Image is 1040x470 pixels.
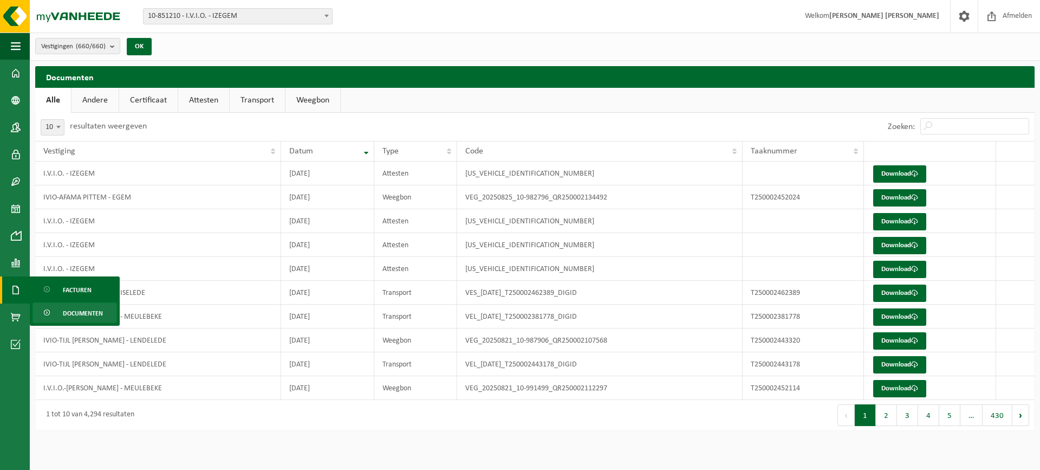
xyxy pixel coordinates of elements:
[873,261,926,278] a: Download
[178,88,229,113] a: Attesten
[281,352,374,376] td: [DATE]
[743,376,864,400] td: T250002452114
[127,38,152,55] button: OK
[457,233,743,257] td: [US_VEHICLE_IDENTIFICATION_NUMBER]
[144,9,332,24] span: 10-851210 - I.V.I.O. - IZEGEM
[281,281,374,305] td: [DATE]
[873,189,926,207] a: Download
[119,88,178,113] a: Certificaat
[873,237,926,254] a: Download
[873,332,926,350] a: Download
[457,257,743,281] td: [US_VEHICLE_IDENTIFICATION_NUMBER]
[70,122,147,131] label: resultaten weergeven
[43,147,75,156] span: Vestiging
[374,376,457,400] td: Weegbon
[281,257,374,281] td: [DATE]
[41,119,64,136] span: 10
[35,185,281,209] td: IVIO-AFAMA PITTEM - EGEM
[35,257,281,281] td: I.V.I.O. - IZEGEM
[35,352,281,376] td: IVIO-TIJL [PERSON_NAME] - LENDELEDE
[230,88,285,113] a: Transport
[457,352,743,376] td: VEL_[DATE]_T250002443178_DIGID
[457,376,743,400] td: VEG_20250821_10-991499_QR250002112297
[41,38,106,55] span: Vestigingen
[374,257,457,281] td: Attesten
[457,162,743,185] td: [US_VEHICLE_IDENTIFICATION_NUMBER]
[32,279,117,300] a: Facturen
[457,305,743,329] td: VEL_[DATE]_T250002381778_DIGID
[837,404,855,426] button: Previous
[888,123,915,131] label: Zoeken:
[457,185,743,209] td: VEG_20250825_10-982796_QR250002134492
[743,281,864,305] td: T250002462389
[465,147,483,156] span: Code
[983,404,1012,426] button: 430
[873,356,926,374] a: Download
[457,281,743,305] td: VES_[DATE]_T250002462389_DIGID
[876,404,897,426] button: 2
[35,209,281,233] td: I.V.I.O. - IZEGEM
[63,280,92,300] span: Facturen
[35,281,281,305] td: IVIO - CP RUISELEDE - RUISELEDE
[743,305,864,329] td: T250002381778
[281,233,374,257] td: [DATE]
[374,209,457,233] td: Attesten
[35,233,281,257] td: I.V.I.O. - IZEGEM
[76,43,106,50] count: (660/660)
[143,8,333,24] span: 10-851210 - I.V.I.O. - IZEGEM
[873,285,926,302] a: Download
[63,303,103,324] span: Documenten
[281,376,374,400] td: [DATE]
[751,147,797,156] span: Taaknummer
[374,329,457,352] td: Weegbon
[281,162,374,185] td: [DATE]
[285,88,340,113] a: Weegbon
[41,120,64,135] span: 10
[374,162,457,185] td: Attesten
[873,213,926,230] a: Download
[897,404,918,426] button: 3
[873,380,926,397] a: Download
[829,12,939,20] strong: [PERSON_NAME] [PERSON_NAME]
[281,209,374,233] td: [DATE]
[873,165,926,183] a: Download
[281,185,374,209] td: [DATE]
[960,404,983,426] span: …
[35,376,281,400] td: I.V.I.O.-[PERSON_NAME] - MEULEBEKE
[281,305,374,329] td: [DATE]
[374,352,457,376] td: Transport
[35,329,281,352] td: IVIO-TIJL [PERSON_NAME] - LENDELEDE
[873,308,926,326] a: Download
[382,147,399,156] span: Type
[71,88,119,113] a: Andere
[918,404,939,426] button: 4
[374,281,457,305] td: Transport
[41,405,134,425] div: 1 tot 10 van 4,294 resultaten
[35,66,1035,87] h2: Documenten
[289,147,313,156] span: Datum
[35,162,281,185] td: I.V.I.O. - IZEGEM
[32,302,117,323] a: Documenten
[35,305,281,329] td: I.V.I.O.-[PERSON_NAME] - MEULEBEKE
[35,38,120,54] button: Vestigingen(660/660)
[855,404,876,426] button: 1
[743,185,864,209] td: T250002452024
[35,88,71,113] a: Alle
[374,305,457,329] td: Transport
[457,329,743,352] td: VEG_20250821_10-987906_QR250002107568
[281,329,374,352] td: [DATE]
[1012,404,1029,426] button: Next
[374,185,457,209] td: Weegbon
[743,352,864,376] td: T250002443178
[939,404,960,426] button: 5
[374,233,457,257] td: Attesten
[457,209,743,233] td: [US_VEHICLE_IDENTIFICATION_NUMBER]
[743,329,864,352] td: T250002443320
